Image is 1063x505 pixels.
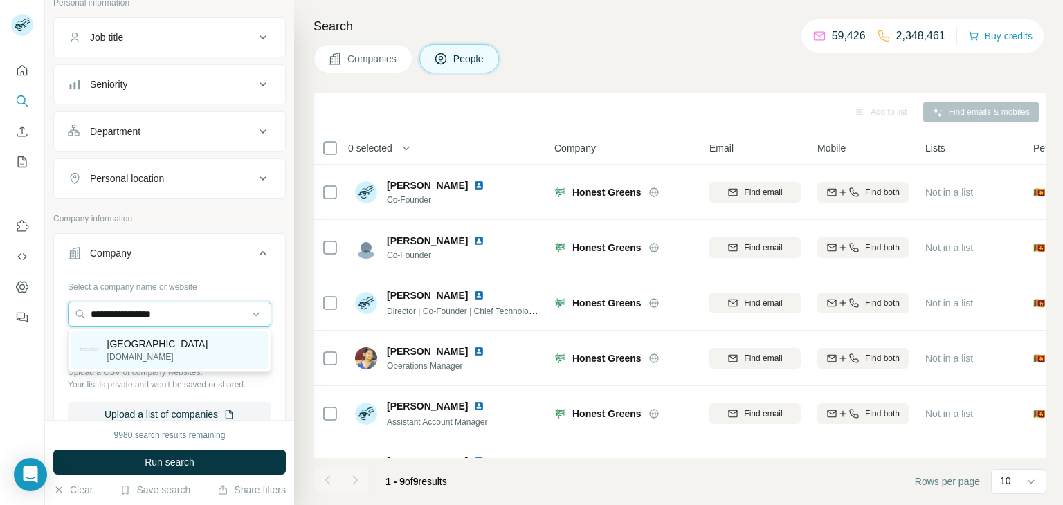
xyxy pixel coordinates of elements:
p: Company information [53,212,286,225]
img: LinkedIn logo [473,235,484,246]
p: Upload a CSV of company websites. [68,366,271,378]
span: 🇱🇰 [1033,407,1045,421]
span: Find both [865,186,900,199]
span: Find email [744,352,782,365]
span: Operations Manager [387,360,490,372]
span: 🇱🇰 [1033,241,1045,255]
span: [PERSON_NAME] [387,345,468,358]
h4: Search [314,17,1046,36]
img: Avatar [355,403,377,425]
p: 2,348,461 [896,28,945,44]
img: Logo of Honest Greens [554,297,565,309]
img: Avatar [355,237,377,259]
div: Open Intercom Messenger [14,458,47,491]
img: LinkedIn logo [473,180,484,191]
span: People [453,52,485,66]
span: [PERSON_NAME] [387,288,468,302]
div: Seniority [90,77,127,91]
button: Upload a list of companies [68,402,271,427]
img: Logo of Honest Greens [554,242,565,253]
img: Logo of Honest Greens [554,187,565,198]
button: Personal location [54,162,285,195]
span: Not in a list [925,187,973,198]
button: Company [54,237,285,275]
span: Company [554,141,596,155]
p: 10 [1000,474,1011,488]
button: Seniority [54,68,285,101]
span: Honest Greens [572,185,642,199]
button: Buy credits [968,26,1033,46]
span: Find both [865,241,900,254]
span: Find email [744,241,782,254]
button: Find both [817,182,909,203]
span: [PERSON_NAME] [387,178,468,192]
button: Search [11,89,33,113]
span: Honest Greens [572,351,642,365]
button: My lists [11,149,33,174]
span: Find both [865,407,900,420]
button: Run search [53,450,286,475]
button: Feedback [11,305,33,330]
span: Not in a list [925,242,973,253]
div: Company [90,246,131,260]
button: Use Surfe API [11,244,33,269]
button: Find both [817,403,909,424]
button: Find email [709,403,801,424]
span: 9 [413,476,419,487]
div: Department [90,125,140,138]
span: 🇱🇰 [1033,351,1045,365]
span: Find both [865,352,900,365]
p: [DOMAIN_NAME] [107,351,208,363]
span: Not in a list [925,408,973,419]
span: Director | Co-Founder | Chief Technology Officer [387,305,564,316]
span: Find email [744,186,782,199]
p: Your list is private and won't be saved or shared. [68,378,271,391]
span: Run search [145,455,194,469]
button: Find email [709,293,801,313]
span: 🇱🇰 [1033,296,1045,310]
span: 1 - 9 [385,476,405,487]
img: LinkedIn logo [473,456,484,467]
button: Enrich CSV [11,119,33,144]
button: Department [54,115,285,148]
img: Avatar [355,347,377,369]
div: Job title [90,30,123,44]
img: Logo of Honest Greens [554,353,565,364]
span: of [405,476,413,487]
span: Honest Greens [572,407,642,421]
span: Mobile [817,141,846,155]
button: Clear [53,483,93,497]
span: Not in a list [925,353,973,364]
button: Use Surfe on LinkedIn [11,214,33,239]
span: results [385,476,447,487]
span: Co-Founder [387,194,490,206]
button: Find both [817,348,909,369]
img: Avatar [355,458,377,480]
span: Honest Greens [572,296,642,310]
button: Find both [817,237,909,258]
button: Job title [54,21,285,54]
p: [GEOGRAPHIC_DATA] [107,337,208,351]
img: LinkedIn logo [473,401,484,412]
span: Co-Founder [387,249,490,261]
img: Avatar [355,292,377,314]
span: Rows per page [915,475,980,488]
span: [PERSON_NAME] [387,234,468,248]
img: Firehole Ranch [80,347,99,352]
span: Honest Greens [572,241,642,255]
img: Logo of Honest Greens [554,408,565,419]
span: Email [709,141,734,155]
span: 🇱🇰 [1033,185,1045,199]
button: Dashboard [11,275,33,300]
button: Find email [709,348,801,369]
div: Select a company name or website [68,275,271,293]
div: 9980 search results remaining [114,429,226,441]
img: Avatar [355,181,377,203]
span: [PERSON_NAME] [387,454,468,468]
button: Find email [709,182,801,203]
p: 59,426 [832,28,866,44]
img: LinkedIn logo [473,290,484,301]
span: 0 selected [348,141,392,155]
span: Lists [925,141,945,155]
span: Not in a list [925,297,973,309]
